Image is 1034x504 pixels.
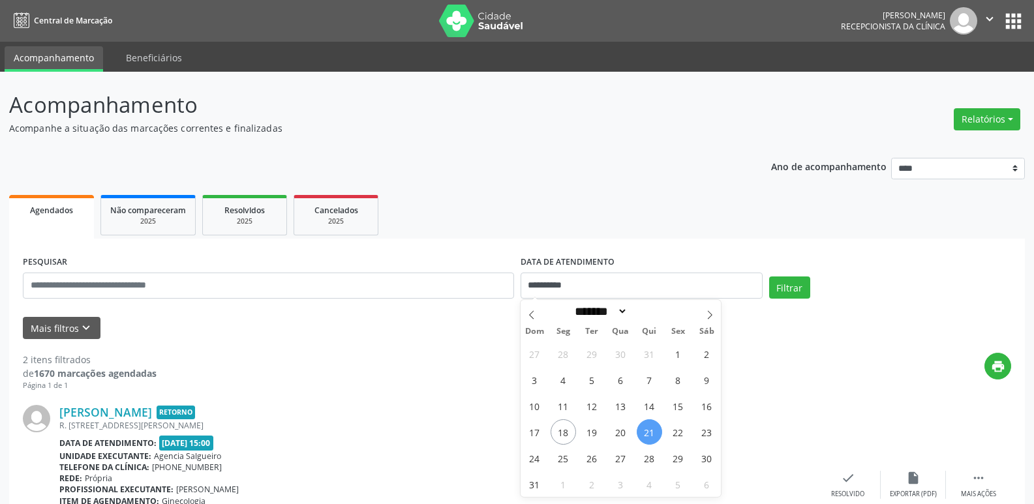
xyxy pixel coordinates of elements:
[79,321,93,335] i: keyboard_arrow_down
[23,405,50,432] img: img
[841,471,855,485] i: check
[59,437,157,449] b: Data de atendimento:
[961,490,996,499] div: Mais ações
[637,445,662,471] span: Agosto 28, 2025
[34,367,157,379] strong: 1670 marcações agendadas
[579,367,605,393] span: Agosto 5, 2025
[110,216,186,226] div: 2025
[23,353,157,366] div: 2 itens filtrados
[521,252,615,273] label: DATA DE ATENDIMENTO
[23,366,157,380] div: de
[608,341,633,366] span: Julho 30, 2025
[549,327,577,336] span: Seg
[157,406,195,419] span: Retorno
[608,445,633,471] span: Agosto 27, 2025
[841,10,945,21] div: [PERSON_NAME]
[694,341,720,366] span: Agosto 2, 2025
[23,252,67,273] label: PESQUISAR
[59,484,174,495] b: Profissional executante:
[212,216,277,226] div: 2025
[9,121,720,135] p: Acompanhe a situação das marcações correntes e finalizadas
[771,158,887,174] p: Ano de acompanhamento
[522,445,547,471] span: Agosto 24, 2025
[551,471,576,497] span: Setembro 1, 2025
[59,462,149,473] b: Telefone da clínica:
[694,419,720,445] span: Agosto 23, 2025
[635,327,663,336] span: Qui
[694,471,720,497] span: Setembro 6, 2025
[522,471,547,497] span: Agosto 31, 2025
[577,327,606,336] span: Ter
[23,317,100,340] button: Mais filtroskeyboard_arrow_down
[608,471,633,497] span: Setembro 3, 2025
[606,327,635,336] span: Qua
[637,419,662,445] span: Agosto 21, 2025
[551,419,576,445] span: Agosto 18, 2025
[608,419,633,445] span: Agosto 20, 2025
[224,205,265,216] span: Resolvidos
[152,462,222,473] span: [PHONE_NUMBER]
[314,205,358,216] span: Cancelados
[841,21,945,32] span: Recepcionista da clínica
[579,471,605,497] span: Setembro 2, 2025
[522,419,547,445] span: Agosto 17, 2025
[665,471,691,497] span: Setembro 5, 2025
[890,490,937,499] div: Exportar (PDF)
[117,46,191,69] a: Beneficiários
[694,367,720,393] span: Agosto 9, 2025
[521,327,549,336] span: Dom
[608,393,633,419] span: Agosto 13, 2025
[9,89,720,121] p: Acompanhamento
[551,445,576,471] span: Agosto 25, 2025
[23,380,157,391] div: Página 1 de 1
[522,341,547,366] span: Julho 27, 2025
[950,7,977,35] img: img
[906,471,920,485] i: insert_drive_file
[628,304,671,318] input: Year
[984,353,1011,379] button: print
[176,484,239,495] span: [PERSON_NAME]
[769,276,810,299] button: Filtrar
[85,473,112,484] span: Própria
[551,393,576,419] span: Agosto 11, 2025
[663,327,692,336] span: Sex
[608,367,633,393] span: Agosto 6, 2025
[59,420,815,431] div: R. [STREET_ADDRESS][PERSON_NAME]
[303,216,369,226] div: 2025
[665,341,691,366] span: Agosto 1, 2025
[59,405,152,419] a: [PERSON_NAME]
[637,341,662,366] span: Julho 31, 2025
[30,205,73,216] span: Agendados
[1002,10,1025,33] button: apps
[579,419,605,445] span: Agosto 19, 2025
[110,205,186,216] span: Não compareceram
[551,367,576,393] span: Agosto 4, 2025
[522,393,547,419] span: Agosto 10, 2025
[571,304,628,318] select: Month
[159,436,214,451] span: [DATE] 15:00
[665,393,691,419] span: Agosto 15, 2025
[579,445,605,471] span: Agosto 26, 2025
[522,367,547,393] span: Agosto 3, 2025
[692,327,721,336] span: Sáb
[831,490,864,499] div: Resolvido
[579,341,605,366] span: Julho 29, 2025
[694,393,720,419] span: Agosto 16, 2025
[9,10,112,31] a: Central de Marcação
[34,15,112,26] span: Central de Marcação
[991,359,1005,374] i: print
[665,445,691,471] span: Agosto 29, 2025
[637,367,662,393] span: Agosto 7, 2025
[954,108,1020,130] button: Relatórios
[977,7,1002,35] button: 
[665,367,691,393] span: Agosto 8, 2025
[579,393,605,419] span: Agosto 12, 2025
[5,46,103,72] a: Acompanhamento
[551,341,576,366] span: Julho 28, 2025
[59,451,151,462] b: Unidade executante:
[971,471,986,485] i: 
[982,12,997,26] i: 
[154,451,221,462] span: Agencia Salgueiro
[694,445,720,471] span: Agosto 30, 2025
[59,473,82,484] b: Rede:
